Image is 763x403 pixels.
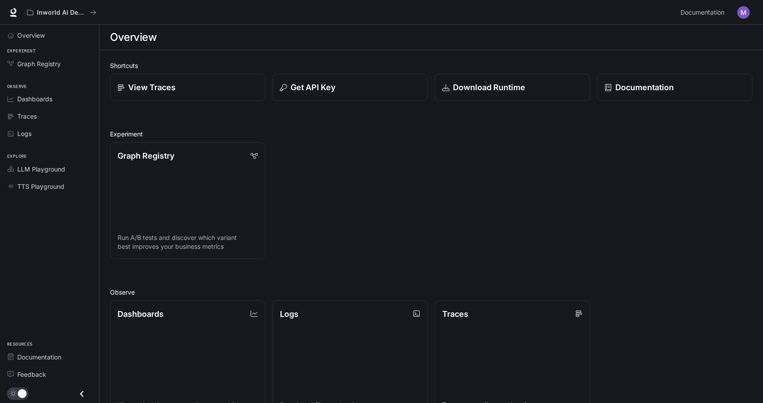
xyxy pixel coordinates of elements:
span: Logs [17,129,31,138]
a: Documentation [677,4,731,21]
h1: Overview [110,28,157,46]
a: Graph RegistryRun A/B tests and discover which variant best improves your business metrics [110,142,265,259]
a: LLM Playground [4,161,95,177]
a: Logs [4,126,95,141]
p: Download Runtime [453,81,525,93]
a: Overview [4,28,95,43]
span: Traces [17,112,37,121]
p: Graph Registry [118,150,174,162]
p: Run A/B tests and discover which variant best improves your business metrics [118,233,258,251]
p: Traces [442,308,468,320]
p: View Traces [128,81,176,93]
button: Close drawer [72,385,92,403]
button: User avatar [735,4,752,21]
p: Dashboards [118,308,164,320]
a: Documentation [597,74,752,101]
a: Graph Registry [4,56,95,72]
span: LLM Playground [17,164,65,174]
a: Feedback [4,367,95,382]
p: Get API Key [291,81,335,93]
p: Logs [280,308,299,320]
h2: Shortcuts [110,61,752,70]
a: Traces [4,108,95,124]
img: User avatar [737,6,750,19]
span: TTS Playground [17,182,64,191]
span: Dashboards [17,94,52,104]
a: Dashboards [4,91,95,107]
span: Documentation [680,7,724,18]
span: Documentation [17,352,61,362]
button: Get API Key [272,74,428,101]
a: Download Runtime [435,74,590,101]
button: All workspaces [23,4,100,21]
p: Inworld AI Demos [37,9,87,16]
a: Documentation [4,349,95,365]
h2: Experiment [110,129,752,139]
a: TTS Playground [4,179,95,194]
span: Graph Registry [17,59,61,68]
span: Overview [17,31,45,40]
span: Feedback [17,370,46,379]
p: Documentation [615,81,674,93]
a: View Traces [110,74,265,101]
h2: Observe [110,287,752,297]
span: Dark mode toggle [18,388,27,398]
